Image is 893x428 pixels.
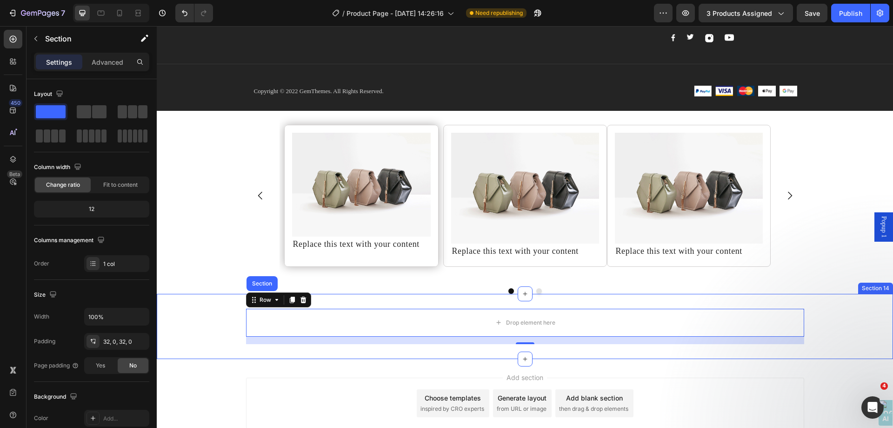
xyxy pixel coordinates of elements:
[458,107,606,218] img: image_demo.jpg
[135,211,274,226] div: Replace this text with your content
[34,313,49,321] div: Width
[61,7,65,19] p: 7
[103,181,138,189] span: Fit to content
[568,8,577,15] div: Image Title
[706,8,772,18] span: 3 products assigned
[45,33,121,44] p: Section
[129,361,137,370] span: No
[347,8,444,18] span: Product Page - [DATE] 14:26:16
[342,8,345,18] span: /
[402,379,472,387] span: then drag & drop elements
[85,308,149,325] input: Auto
[34,391,79,403] div: Background
[46,57,72,67] p: Settings
[341,367,390,377] div: Generate layout
[722,190,732,211] span: Popup 1
[699,4,793,22] button: 3 products assigned
[346,346,390,356] span: Add section
[559,60,576,70] img: Alt Image
[797,4,827,22] button: Save
[34,234,107,247] div: Columns management
[101,270,116,278] div: Row
[601,60,619,70] img: Alt Image
[831,4,870,22] button: Publish
[839,8,862,18] div: Publish
[97,61,360,70] p: Copyright © 2022 GemThemes. All Rights Reserved.
[703,258,734,266] div: Section 14
[380,262,385,268] button: Dot
[91,156,117,183] button: Carousel Back Arrow
[475,9,523,17] span: Need republishing
[458,217,606,233] div: Replace this text with your content
[568,8,577,15] img: Alt Image
[92,57,123,67] p: Advanced
[9,99,22,107] div: 450
[34,361,79,370] div: Page padding
[861,396,884,419] iframe: Intercom live chat
[34,414,48,422] div: Color
[349,293,399,300] div: Drop element here
[620,156,646,183] button: Carousel Next Arrow
[805,9,820,17] span: Save
[34,88,65,101] div: Layout
[268,367,324,377] div: Choose templates
[93,255,117,260] div: Section
[514,8,519,15] img: Alt Image
[623,60,640,70] img: Alt Image
[34,337,55,346] div: Padding
[294,217,442,233] div: Replace this text with your content
[103,414,147,423] div: Add...
[294,107,442,218] img: image_demo.jpg
[34,161,83,174] div: Column width
[175,4,213,22] div: Undo/Redo
[46,181,80,189] span: Change ratio
[34,259,49,268] div: Order
[880,382,888,390] span: 4
[264,379,327,387] span: inspired by CRO experts
[36,203,147,216] div: 12
[103,338,147,346] div: 32, 0, 32, 0
[4,4,69,22] button: 7
[537,60,555,70] img: Alt Image
[157,26,893,428] iframe: To enrich screen reader interactions, please activate Accessibility in Grammarly extension settings
[548,8,557,16] img: Alt Image
[103,260,147,268] div: 1 col
[530,8,537,14] img: Alt Image
[135,107,274,211] img: image_demo.jpg
[340,379,390,387] span: from URL or image
[409,367,466,377] div: Add blank section
[580,60,598,70] img: Alt Image
[352,262,357,268] button: Dot
[7,170,22,178] div: Beta
[96,361,105,370] span: Yes
[34,289,59,301] div: Size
